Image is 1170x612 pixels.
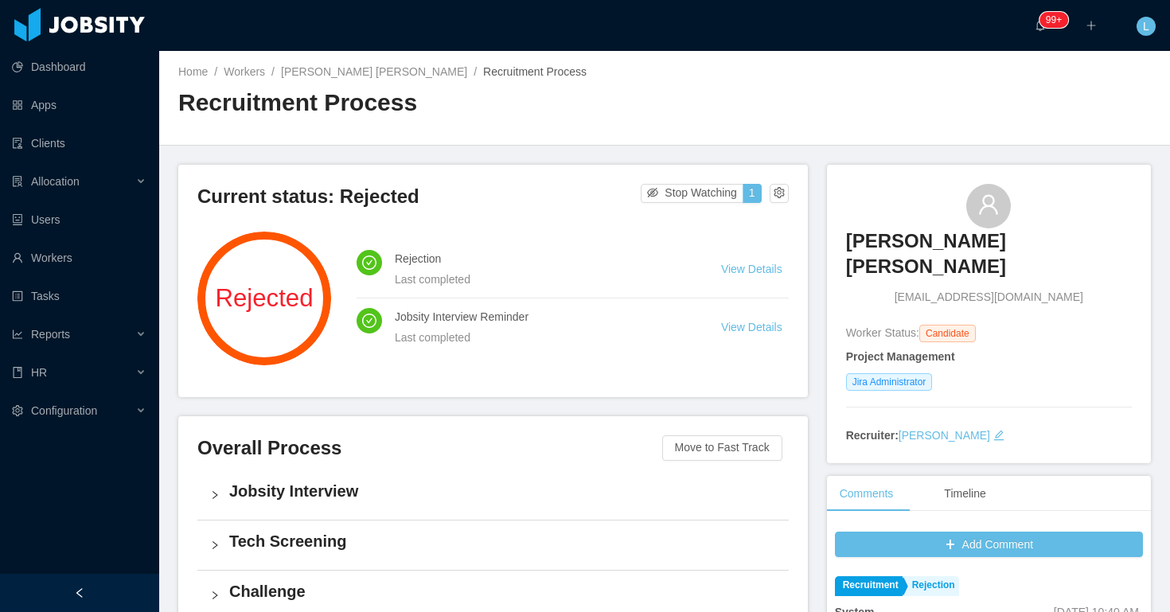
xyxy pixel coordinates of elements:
[1035,20,1046,31] i: icon: bell
[846,429,899,442] strong: Recruiter:
[395,271,683,288] div: Last completed
[1039,12,1068,28] sup: 2114
[931,476,998,512] div: Timeline
[197,435,662,461] h3: Overall Process
[1143,17,1149,36] span: L
[993,430,1004,441] i: icon: edit
[899,429,990,442] a: [PERSON_NAME]
[197,184,641,209] h3: Current status: Rejected
[281,65,467,78] a: [PERSON_NAME] [PERSON_NAME]
[483,65,587,78] span: Recruitment Process
[743,184,762,203] button: 1
[835,532,1143,557] button: icon: plusAdd Comment
[846,228,1132,290] a: [PERSON_NAME] [PERSON_NAME]
[12,89,146,121] a: icon: appstoreApps
[1086,20,1097,31] i: icon: plus
[12,405,23,416] i: icon: setting
[12,204,146,236] a: icon: robotUsers
[395,250,683,267] h4: Rejection
[229,580,776,602] h4: Challenge
[224,65,265,78] a: Workers
[210,540,220,550] i: icon: right
[197,286,331,310] span: Rejected
[395,308,683,325] h4: Jobsity Interview Reminder
[229,480,776,502] h4: Jobsity Interview
[846,326,919,339] span: Worker Status:
[474,65,477,78] span: /
[846,350,955,363] strong: Project Management
[31,175,80,188] span: Allocation
[721,263,782,275] a: View Details
[362,255,376,270] i: icon: check-circle
[641,184,743,203] button: icon: eye-invisibleStop Watching
[12,127,146,159] a: icon: auditClients
[12,51,146,83] a: icon: pie-chartDashboard
[12,242,146,274] a: icon: userWorkers
[178,65,208,78] a: Home
[904,576,959,596] a: Rejection
[12,367,23,378] i: icon: book
[12,329,23,340] i: icon: line-chart
[210,490,220,500] i: icon: right
[721,321,782,333] a: View Details
[977,193,1000,216] i: icon: user
[31,404,97,417] span: Configuration
[919,325,976,342] span: Candidate
[846,373,933,391] span: Jira Administrator
[197,520,789,570] div: icon: rightTech Screening
[662,435,782,461] button: Move to Fast Track
[835,576,903,596] a: Recruitment
[12,280,146,312] a: icon: profileTasks
[12,176,23,187] i: icon: solution
[395,329,683,346] div: Last completed
[197,470,789,520] div: icon: rightJobsity Interview
[229,530,776,552] h4: Tech Screening
[271,65,275,78] span: /
[214,65,217,78] span: /
[31,366,47,379] span: HR
[846,228,1132,280] h3: [PERSON_NAME] [PERSON_NAME]
[827,476,907,512] div: Comments
[31,328,70,341] span: Reports
[770,184,789,203] button: icon: setting
[210,591,220,600] i: icon: right
[362,314,376,328] i: icon: check-circle
[895,289,1083,306] span: [EMAIL_ADDRESS][DOMAIN_NAME]
[178,87,665,119] h2: Recruitment Process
